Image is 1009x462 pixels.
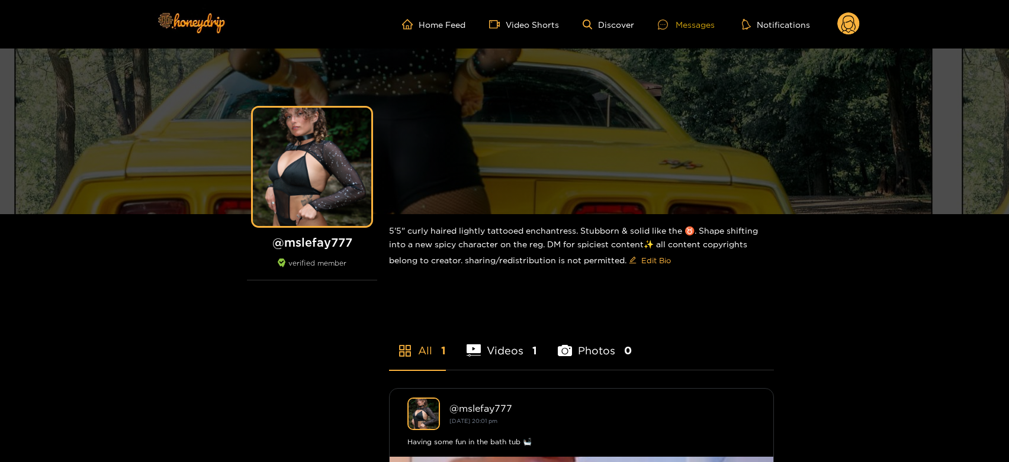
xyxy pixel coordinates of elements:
div: 5'5" curly haired lightly tattooed enchantress. Stubborn & solid like the ♉️. Shape shifting into... [389,214,774,279]
div: @ mslefay777 [449,403,756,413]
li: Photos [558,316,632,370]
span: 1 [441,343,446,358]
li: All [389,316,446,370]
small: [DATE] 20:01 pm [449,418,497,424]
a: Home Feed [402,19,465,30]
li: Videos [467,316,537,370]
span: 1 [532,343,537,358]
div: Messages [658,18,715,31]
button: Notifications [738,18,814,30]
span: 0 [624,343,632,358]
span: home [402,19,419,30]
span: video-camera [489,19,506,30]
div: verified member [247,259,377,280]
span: Edit Bio [641,254,671,266]
a: Video Shorts [489,19,559,30]
div: Having some fun in the bath tub 🛀🏽 [407,436,756,448]
span: edit [629,256,637,265]
button: editEdit Bio [626,251,673,270]
span: appstore [398,344,412,358]
a: Discover [583,20,634,30]
h1: @ mslefay777 [247,235,377,250]
img: mslefay777 [407,398,440,430]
